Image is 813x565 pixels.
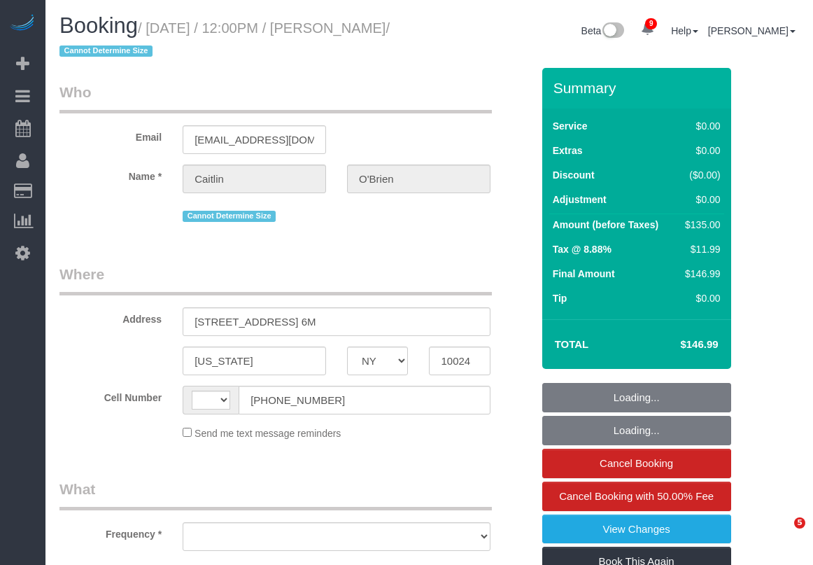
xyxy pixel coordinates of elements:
iframe: Intercom live chat [765,517,799,551]
label: Address [49,307,172,326]
div: $11.99 [679,242,720,256]
div: $0.00 [679,193,720,207]
small: / [DATE] / 12:00PM / [PERSON_NAME] [59,20,390,60]
a: Cancel Booking [542,449,731,478]
input: Email [183,125,326,154]
a: View Changes [542,515,731,544]
label: Adjustment [553,193,607,207]
h4: $146.99 [638,339,718,351]
label: Name * [49,165,172,183]
label: Discount [553,168,595,182]
img: New interface [601,22,624,41]
label: Tip [553,291,567,305]
div: $146.99 [679,267,720,281]
legend: Where [59,264,492,295]
span: Cancel Booking with 50.00% Fee [559,490,714,502]
label: Email [49,125,172,144]
span: Cannot Determine Size [59,46,153,57]
div: $0.00 [679,291,720,305]
label: Frequency * [49,522,172,541]
a: Help [671,25,698,36]
input: City [183,347,326,375]
legend: What [59,479,492,510]
span: Booking [59,13,138,38]
span: Cannot Determine Size [183,211,276,222]
label: Cell Number [49,386,172,405]
label: Amount (before Taxes) [553,218,658,232]
div: $135.00 [679,218,720,232]
input: Zip Code [429,347,490,375]
input: Last Name [347,165,490,193]
label: Tax @ 8.88% [553,242,611,256]
a: [PERSON_NAME] [708,25,796,36]
span: Send me text message reminders [195,428,341,439]
label: Extras [553,144,583,158]
label: Final Amount [553,267,615,281]
img: Automaid Logo [8,14,36,34]
div: $0.00 [679,119,720,133]
strong: Total [555,338,589,350]
legend: Who [59,82,492,113]
span: 5 [794,517,805,529]
a: 9 [634,14,661,45]
input: First Name [183,165,326,193]
input: Cell Number [239,386,490,414]
div: ($0.00) [679,168,720,182]
h3: Summary [553,80,724,96]
a: Beta [581,25,625,36]
div: $0.00 [679,144,720,158]
label: Service [553,119,588,133]
a: Cancel Booking with 50.00% Fee [542,482,731,511]
span: 9 [645,18,657,29]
